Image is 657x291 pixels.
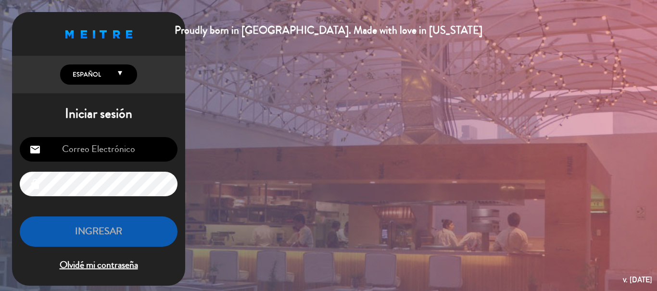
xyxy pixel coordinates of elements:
[29,178,41,190] i: lock
[70,70,101,79] span: Español
[20,257,177,273] span: Olvidé mi contraseña
[20,137,177,162] input: Correo Electrónico
[623,273,652,286] div: v. [DATE]
[29,144,41,155] i: email
[12,106,185,122] h1: Iniciar sesión
[20,216,177,247] button: INGRESAR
